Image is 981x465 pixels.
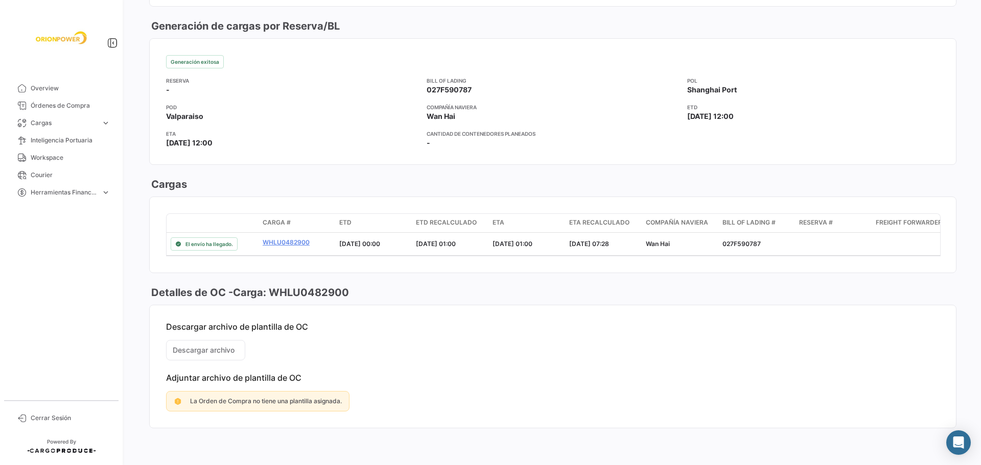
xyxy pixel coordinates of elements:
[416,218,477,227] span: ETD Recalculado
[493,218,504,227] span: ETA
[412,214,488,232] datatable-header-cell: ETD Recalculado
[427,130,679,138] app-card-info-title: Cantidad de contenedores planeados
[166,322,940,332] p: Descargar archivo de plantilla de OC
[263,218,291,227] span: Carga #
[493,240,532,248] span: [DATE] 01:00
[946,430,971,455] div: Abrir Intercom Messenger
[166,130,418,138] app-card-info-title: ETA
[31,84,110,93] span: Overview
[31,188,97,197] span: Herramientas Financieras
[646,240,670,248] span: Wan Hai
[795,214,872,232] datatable-header-cell: Reserva #
[171,58,219,66] span: Generación exitosa
[149,19,340,33] h3: Generación de cargas por Reserva/BL
[876,218,942,227] span: Freight Forwarder
[166,373,940,383] p: Adjuntar archivo de plantilla de OC
[718,214,795,232] datatable-header-cell: Bill of Lading #
[166,111,203,121] span: Valparaiso
[427,138,430,148] span: -
[101,188,110,197] span: expand_more
[565,214,642,232] datatable-header-cell: ETA Recalculado
[190,397,342,405] span: La Orden de Compra no tiene una plantilla asignada.
[339,218,352,227] span: ETD
[166,103,418,111] app-card-info-title: POD
[569,240,609,248] span: [DATE] 07:28
[799,218,833,227] span: Reserva #
[31,101,110,110] span: Órdenes de Compra
[166,138,213,148] span: [DATE] 12:00
[335,214,412,232] datatable-header-cell: ETD
[185,240,233,248] span: El envío ha llegado.
[687,85,737,95] span: Shanghai Port
[263,238,331,247] a: WHLU0482900
[8,149,114,166] a: Workspace
[31,136,110,145] span: Inteligencia Portuaria
[427,85,472,95] span: 027F590787
[339,240,380,248] span: [DATE] 00:00
[31,118,97,128] span: Cargas
[569,218,629,227] span: ETA Recalculado
[31,413,110,423] span: Cerrar Sesión
[872,214,948,232] datatable-header-cell: Freight Forwarder
[259,214,335,232] datatable-header-cell: Carga #
[722,218,776,227] span: Bill of Lading #
[488,214,565,232] datatable-header-cell: ETA
[149,177,187,191] h3: Cargas
[416,240,456,248] span: [DATE] 01:00
[427,111,455,121] span: Wan Hai
[642,214,718,232] datatable-header-cell: Compañía naviera
[31,153,110,162] span: Workspace
[36,12,87,63] img: f26a05d0-2fea-4301-a0f6-b8409df5d1eb.jpeg
[31,170,110,180] span: Courier
[646,218,708,227] span: Compañía naviera
[166,85,170,95] span: -
[149,285,349,300] h3: Detalles de OC - Carga: WHLU0482900
[427,103,679,111] app-card-info-title: Compañía naviera
[8,132,114,149] a: Inteligencia Portuaria
[8,166,114,184] a: Courier
[8,80,114,97] a: Overview
[8,97,114,114] a: Órdenes de Compra
[687,77,940,85] app-card-info-title: POL
[687,111,734,121] span: [DATE] 12:00
[427,77,679,85] app-card-info-title: Bill of Lading
[101,118,110,128] span: expand_more
[722,239,791,249] div: 027F590787
[687,103,940,111] app-card-info-title: ETD
[166,77,418,85] app-card-info-title: Reserva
